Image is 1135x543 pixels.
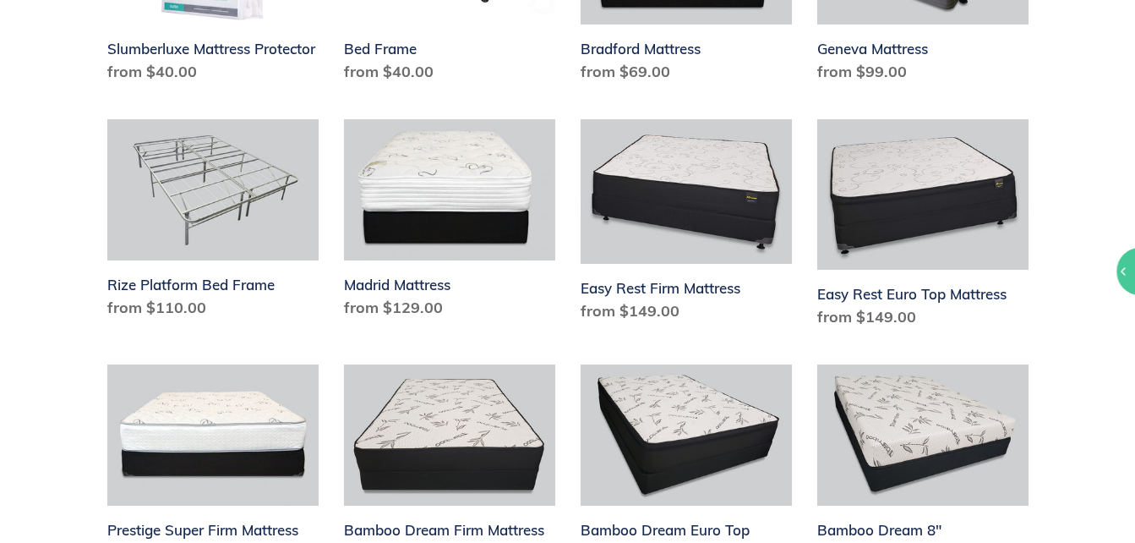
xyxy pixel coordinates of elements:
a: Madrid Mattress [344,119,555,326]
a: Easy Rest Firm Mattress [581,119,792,329]
a: Easy Rest Euro Top Mattress [817,119,1029,335]
a: Rize Platform Bed Frame [107,119,319,326]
